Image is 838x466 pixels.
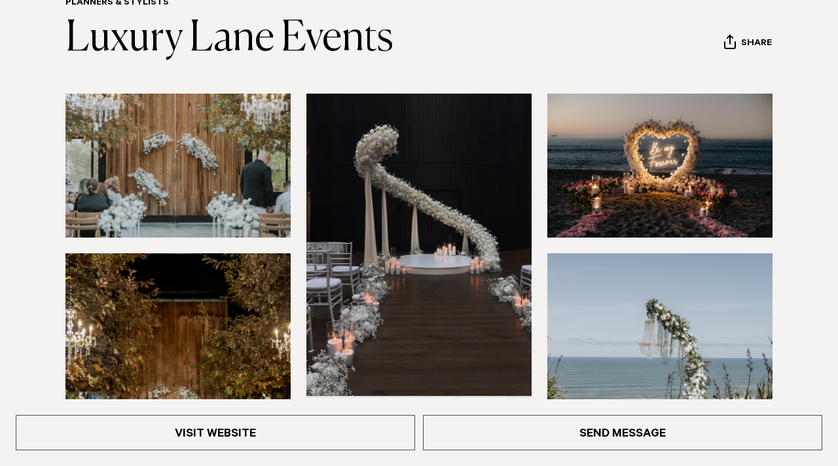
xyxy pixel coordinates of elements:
[723,34,773,54] button: Share
[16,415,415,450] a: Visit Website
[65,18,393,60] a: Luxury Lane Events
[423,415,822,450] a: Send Message
[741,38,772,50] span: Share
